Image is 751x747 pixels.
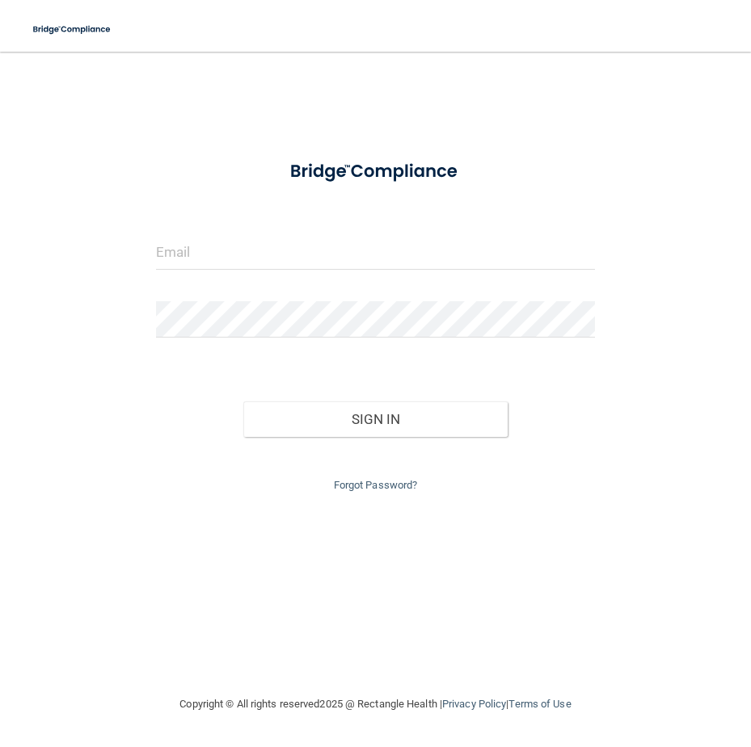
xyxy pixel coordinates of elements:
[334,479,418,491] a: Forgot Password?
[508,698,571,710] a: Terms of Use
[243,401,507,437] button: Sign In
[272,149,479,195] img: bridge_compliance_login_screen.278c3ca4.svg
[156,233,595,270] input: Email
[442,698,506,710] a: Privacy Policy
[81,678,671,730] div: Copyright © All rights reserved 2025 @ Rectangle Health | |
[24,13,120,46] img: bridge_compliance_login_screen.278c3ca4.svg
